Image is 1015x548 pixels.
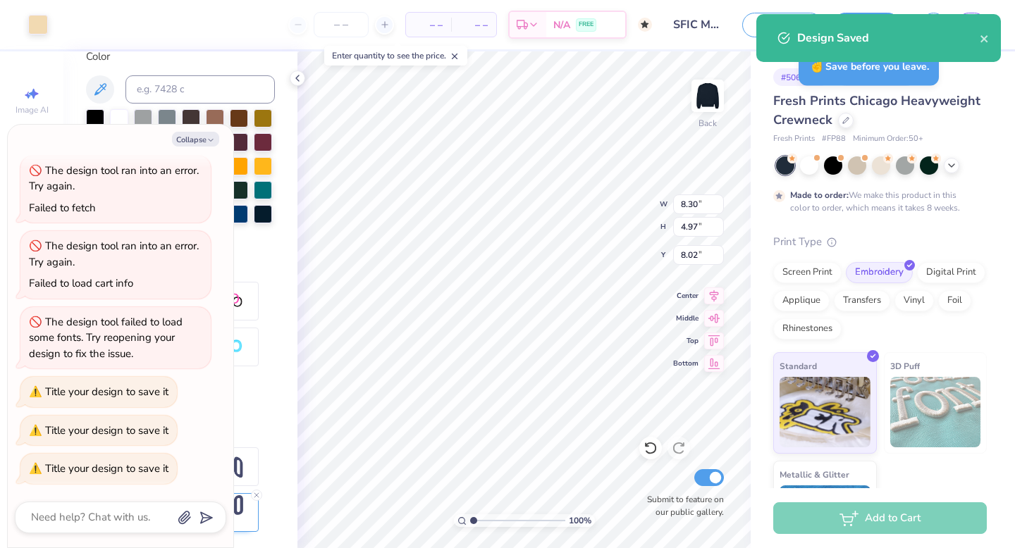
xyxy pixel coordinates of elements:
[773,290,830,311] div: Applique
[673,291,699,301] span: Center
[890,377,981,447] img: 3D Puff
[29,201,96,215] div: Failed to fetch
[773,133,815,145] span: Fresh Prints
[29,163,199,194] div: The design tool ran into an error. Try again.
[773,318,842,340] div: Rhinestones
[663,11,732,39] input: Untitled Design
[29,315,183,361] div: The design tool failed to load some fonts. Try reopening your design to fix the issue.
[699,117,717,130] div: Back
[324,46,467,66] div: Enter quantity to see the price.
[673,359,699,368] span: Bottom
[639,493,724,518] label: Submit to feature on our public gallery.
[553,18,570,32] span: N/A
[579,20,593,30] span: FREE
[460,18,488,32] span: – –
[773,234,987,250] div: Print Type
[29,239,199,269] div: The design tool ran into an error. Try again.
[673,336,699,346] span: Top
[853,133,923,145] span: Minimum Order: 50 +
[890,359,920,373] span: 3D Puff
[569,514,591,527] span: 100 %
[894,290,934,311] div: Vinyl
[16,104,49,116] span: Image AI
[45,423,168,437] div: Title your design to save it
[846,262,913,283] div: Embroidery
[86,49,275,65] div: Color
[917,262,985,283] div: Digital Print
[125,75,275,104] input: e.g. 7428 c
[780,467,849,482] span: Metallic & Glitter
[414,18,443,32] span: – –
[773,68,830,86] div: # 506019A
[172,132,219,147] button: Collapse
[29,276,133,290] div: Failed to load cart info
[742,13,823,37] button: Save as
[980,30,990,46] button: close
[780,377,871,447] img: Standard
[45,461,168,475] div: Title your design to save it
[790,189,849,201] strong: Made to order:
[673,313,699,323] span: Middle
[780,359,817,373] span: Standard
[694,82,722,110] img: Back
[938,290,971,311] div: Foil
[797,30,980,46] div: Design Saved
[314,12,369,37] input: – –
[790,189,964,214] div: We make this product in this color to order, which means it takes 8 weeks.
[834,290,890,311] div: Transfers
[773,262,842,283] div: Screen Print
[45,385,168,399] div: Title your design to save it
[773,92,980,128] span: Fresh Prints Chicago Heavyweight Crewneck
[822,133,846,145] span: # FP88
